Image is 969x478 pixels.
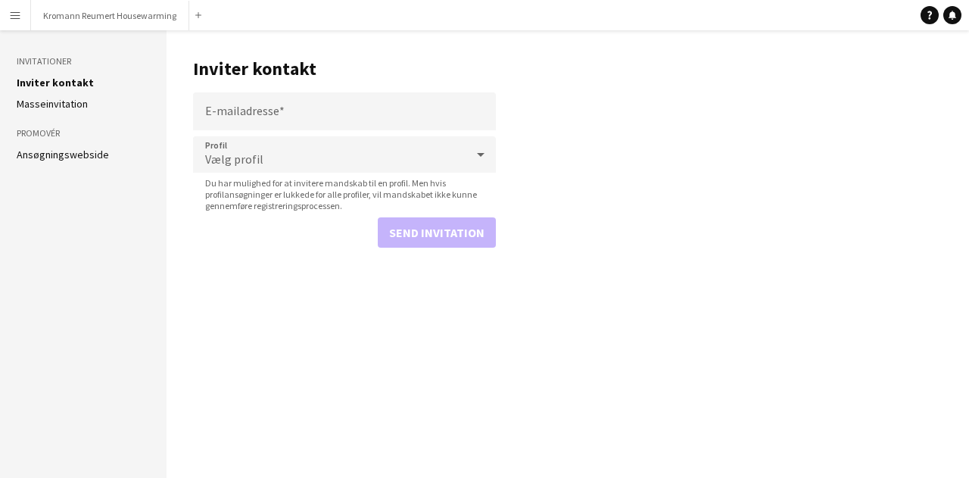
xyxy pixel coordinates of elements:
[17,97,88,111] a: Masseinvitation
[17,127,150,140] h3: Promovér
[17,55,150,68] h3: Invitationer
[17,76,94,89] a: Inviter kontakt
[31,1,189,30] button: Kromann Reumert Housewarming
[17,148,109,161] a: Ansøgningswebside
[193,58,496,80] h1: Inviter kontakt
[193,177,496,211] span: Du har mulighed for at invitere mandskab til en profil. Men hvis profilansøgninger er lukkede for...
[205,152,263,167] span: Vælg profil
